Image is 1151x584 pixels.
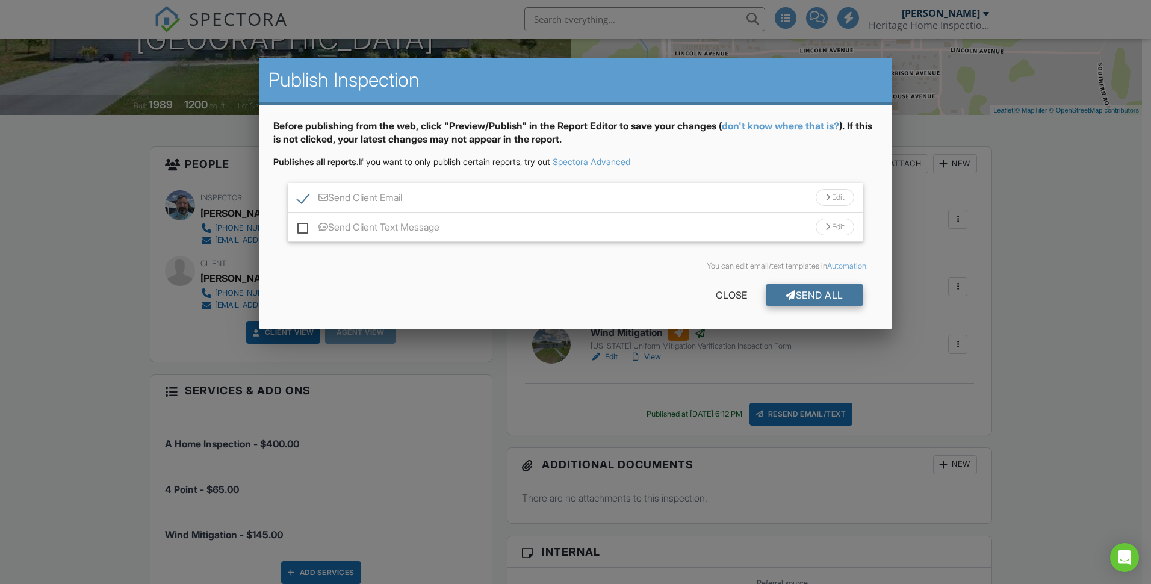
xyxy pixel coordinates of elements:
label: Send Client Email [297,192,402,207]
label: Send Client Text Message [297,222,439,237]
span: If you want to only publish certain reports, try out [273,157,550,167]
a: don't know where that is? [722,120,839,132]
strong: Publishes all reports. [273,157,359,167]
div: Send All [766,284,863,306]
div: Open Intercom Messenger [1110,543,1139,572]
a: Automation [827,261,866,270]
a: Spectora Advanced [553,157,630,167]
div: Edit [816,189,854,206]
div: Close [696,284,766,306]
div: Before publishing from the web, click "Preview/Publish" in the Report Editor to save your changes... [273,119,878,156]
h2: Publish Inspection [268,68,883,92]
div: You can edit email/text templates in . [283,261,868,271]
div: Edit [816,219,854,235]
